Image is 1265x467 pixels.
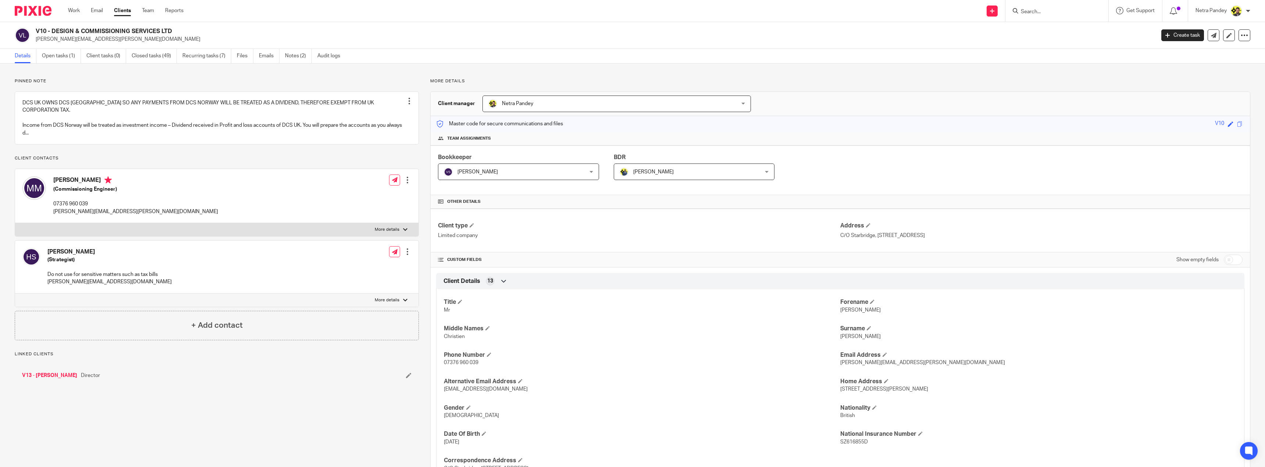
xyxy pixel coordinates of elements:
[1161,29,1204,41] a: Create task
[840,387,928,392] span: [STREET_ADDRESS][PERSON_NAME]
[47,278,172,285] p: [PERSON_NAME][EMAIL_ADDRESS][DOMAIN_NAME]
[285,49,312,63] a: Notes (2)
[444,308,450,313] span: Mr
[443,277,480,285] span: Client Details
[502,101,533,106] span: Netra Pandey
[15,155,419,161] p: Client contacts
[1020,9,1086,15] input: Search
[91,7,103,14] a: Email
[22,372,77,379] a: V13 - [PERSON_NAME]
[430,78,1250,84] p: More details
[237,49,253,63] a: Files
[447,199,481,205] span: Other details
[259,49,279,63] a: Emails
[1126,8,1155,13] span: Get Support
[436,120,563,127] p: Master code for secure communications and files
[444,378,840,385] h4: Alternative Email Address
[840,308,881,313] span: [PERSON_NAME]
[840,222,1243,230] h4: Address
[840,298,1237,306] h4: Forename
[1195,7,1227,14] p: Netra Pandey
[1215,120,1224,128] div: V10
[488,99,497,108] img: Netra-New-Starbridge-Yellow.jpg
[375,227,399,233] p: More details
[438,222,840,230] h4: Client type
[444,298,840,306] h4: Title
[444,168,453,176] img: svg%3E
[614,154,626,160] span: BDR
[444,404,840,412] h4: Gender
[438,154,472,160] span: Bookkeeper
[840,404,1237,412] h4: Nationality
[438,100,475,107] h3: Client manager
[840,360,1005,365] span: [PERSON_NAME][EMAIL_ADDRESS][PERSON_NAME][DOMAIN_NAME]
[444,351,840,359] h4: Phone Number
[132,49,177,63] a: Closed tasks (49)
[444,430,840,438] h4: Date Of Birth
[1176,256,1219,263] label: Show empty fields
[840,439,868,445] span: SZ616855D
[114,7,131,14] a: Clients
[840,413,855,418] span: British
[47,248,172,256] h4: [PERSON_NAME]
[142,7,154,14] a: Team
[47,271,172,278] p: Do not use for sensitive matters such as tax bills
[104,176,112,184] i: Primary
[447,136,491,141] span: Team assignments
[840,334,881,339] span: [PERSON_NAME]
[840,378,1237,385] h4: Home Address
[444,387,528,392] span: [EMAIL_ADDRESS][DOMAIN_NAME]
[840,325,1237,333] h4: Surname
[81,372,100,379] span: Director
[53,186,218,193] h5: (Commissioning Engineer)
[15,351,419,357] p: Linked clients
[317,49,346,63] a: Audit logs
[53,208,218,215] p: [PERSON_NAME][EMAIL_ADDRESS][PERSON_NAME][DOMAIN_NAME]
[191,320,243,331] h4: + Add contact
[444,360,478,365] span: 07376 960 039
[15,49,36,63] a: Details
[1230,5,1242,17] img: Netra-New-Starbridge-Yellow.jpg
[444,439,459,445] span: [DATE]
[36,36,1150,43] p: [PERSON_NAME][EMAIL_ADDRESS][PERSON_NAME][DOMAIN_NAME]
[840,232,1243,239] p: C/O Starbridge, [STREET_ADDRESS]
[840,430,1237,438] h4: National Insurance Number
[457,169,498,175] span: [PERSON_NAME]
[53,200,218,208] p: 07376 960 039
[444,325,840,333] h4: Middle Names
[444,457,840,464] h4: Correspondence Address
[86,49,126,63] a: Client tasks (0)
[444,334,465,339] span: Christien
[53,176,218,186] h4: [PERSON_NAME]
[840,351,1237,359] h4: Email Address
[22,176,46,200] img: svg%3E
[15,6,51,16] img: Pixie
[36,28,927,35] h2: V10 - DESIGN & COMMISSIONING SERVICES LTD
[15,28,30,43] img: svg%3E
[42,49,81,63] a: Open tasks (1)
[47,256,172,263] h5: (Strategist)
[22,248,40,266] img: svg%3E
[15,78,419,84] p: Pinned note
[633,169,674,175] span: [PERSON_NAME]
[438,232,840,239] p: Limited company
[438,257,840,263] h4: CUSTOM FIELDS
[165,7,183,14] a: Reports
[444,413,499,418] span: [DEMOGRAPHIC_DATA]
[182,49,231,63] a: Recurring tasks (7)
[375,297,399,303] p: More details
[68,7,80,14] a: Work
[487,277,493,285] span: 13
[620,168,628,176] img: Dennis-Starbridge.jpg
